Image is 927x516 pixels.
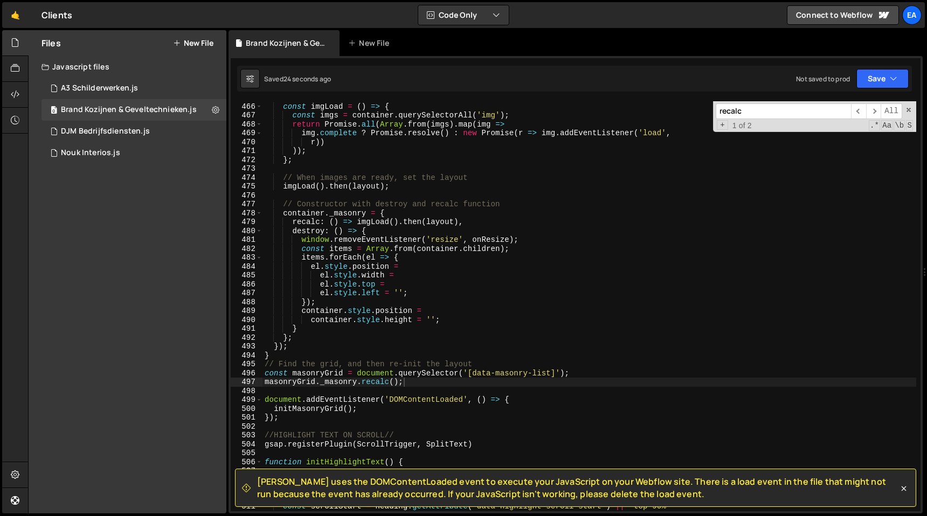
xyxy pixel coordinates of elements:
span: ​ [851,103,866,119]
span: Search In Selection [906,120,913,131]
div: 510 [231,493,262,503]
span: [PERSON_NAME] uses the DOMContentLoaded event to execute your JavaScript on your Webflow site. Th... [257,476,898,500]
div: 476 [231,191,262,200]
div: 15606/43253.js [41,78,226,99]
div: 496 [231,369,262,378]
div: 470 [231,138,262,147]
div: 490 [231,316,262,325]
div: 503 [231,431,262,440]
div: 479 [231,218,262,227]
div: 477 [231,200,262,209]
div: 473 [231,164,262,173]
div: New File [348,38,393,48]
a: 🤙 [2,2,29,28]
div: Nouk Interios.js [61,148,120,158]
div: 497 [231,378,262,387]
div: 494 [231,351,262,360]
span: CaseSensitive Search [881,120,893,131]
div: 478 [231,209,262,218]
div: 472 [231,156,262,165]
div: 492 [231,333,262,343]
a: Ea [902,5,922,25]
div: A3 Schilderwerken.js [61,83,138,93]
div: 474 [231,173,262,183]
span: 1 of 2 [728,121,756,130]
button: New File [173,39,213,47]
div: DJM Bedrijfsdiensten.js [61,127,150,136]
div: 482 [231,245,262,254]
div: 467 [231,111,262,120]
div: 468 [231,120,262,129]
div: Not saved to prod [796,74,850,83]
div: 489 [231,306,262,316]
div: 15606/41349.js [41,121,226,142]
div: 471 [231,147,262,156]
div: 485 [231,271,262,280]
div: Brand Kozijnen & Geveltechnieken.js [246,38,327,48]
div: 509 [231,484,262,493]
div: 466 [231,102,262,111]
span: Toggle Replace mode [717,120,728,130]
div: 481 [231,235,262,245]
div: 493 [231,342,262,351]
div: 511 [231,502,262,511]
div: 480 [231,227,262,236]
div: Javascript files [29,56,226,78]
span: Alt-Enter [881,103,902,119]
div: 15606/42546.js [41,142,226,164]
div: Saved [264,74,331,83]
div: 487 [231,289,262,298]
div: Brand Kozijnen & Geveltechnieken.js [61,105,197,115]
div: 506 [231,458,262,467]
span: Whole Word Search [894,120,905,131]
div: 504 [231,440,262,449]
div: 495 [231,360,262,369]
div: 475 [231,182,262,191]
div: 483 [231,253,262,262]
div: 486 [231,280,262,289]
div: 469 [231,129,262,138]
span: 0 [51,107,57,115]
div: 499 [231,395,262,405]
span: RegExp Search [869,120,880,131]
div: Clients [41,9,72,22]
div: 508 [231,476,262,485]
div: 507 [231,466,262,476]
a: Connect to Webflow [787,5,899,25]
div: 491 [231,324,262,333]
span: ​ [866,103,881,119]
div: 500 [231,405,262,414]
div: 505 [231,449,262,458]
button: Save [856,69,909,88]
div: 15606/44648.js [41,99,226,121]
div: 24 seconds ago [283,74,331,83]
div: 498 [231,387,262,396]
button: Code Only [418,5,509,25]
div: 484 [231,262,262,271]
div: 501 [231,413,262,422]
input: Search for [716,103,851,119]
h2: Files [41,37,61,49]
div: 488 [231,298,262,307]
div: 502 [231,422,262,431]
